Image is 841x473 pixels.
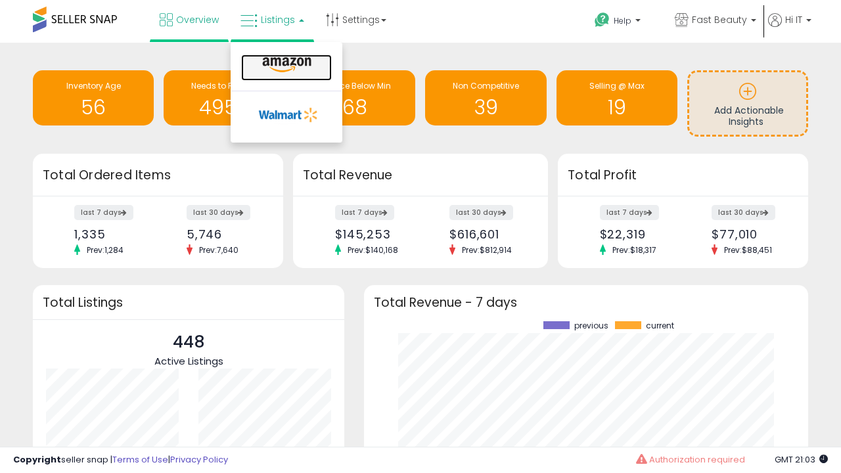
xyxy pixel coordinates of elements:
span: current [646,321,674,330]
a: Non Competitive 39 [425,70,546,125]
span: 2025-08-17 21:03 GMT [775,453,828,466]
label: last 30 days [712,205,775,220]
a: Add Actionable Insights [689,72,806,135]
h3: Total Revenue [303,166,538,185]
h1: 19 [563,97,671,118]
span: Inventory Age [66,80,121,91]
h1: 4956 [170,97,278,118]
strong: Copyright [13,453,61,466]
span: Hi IT [785,13,802,26]
label: last 30 days [187,205,250,220]
i: Get Help [594,12,610,28]
div: $77,010 [712,227,785,241]
a: Needs to Reprice 4956 [164,70,284,125]
div: 5,746 [187,227,260,241]
h1: 68 [301,97,409,118]
div: seller snap | | [13,454,228,466]
a: Selling @ Max 19 [557,70,677,125]
h3: Total Listings [43,298,334,307]
a: BB Price Below Min 68 [294,70,415,125]
a: Help [584,2,663,43]
a: Terms of Use [112,453,168,466]
span: Active Listings [154,354,223,368]
h3: Total Profit [568,166,798,185]
p: 448 [154,330,223,355]
span: previous [574,321,608,330]
span: Non Competitive [453,80,519,91]
a: Privacy Policy [170,453,228,466]
h3: Total Ordered Items [43,166,273,185]
span: Prev: $88,451 [717,244,779,256]
span: Help [614,15,631,26]
div: $145,253 [335,227,411,241]
span: Prev: $812,914 [455,244,518,256]
span: Prev: 1,284 [80,244,130,256]
label: last 7 days [74,205,133,220]
div: $616,601 [449,227,525,241]
label: last 30 days [449,205,513,220]
span: Prev: $18,317 [606,244,663,256]
span: Fast Beauty [692,13,747,26]
span: Overview [176,13,219,26]
label: last 7 days [335,205,394,220]
span: Add Actionable Insights [714,104,784,129]
span: Prev: $140,168 [341,244,405,256]
h1: 39 [432,97,539,118]
span: Prev: 7,640 [193,244,245,256]
div: 1,335 [74,227,148,241]
a: Hi IT [768,13,811,43]
span: Needs to Reprice [191,80,258,91]
h3: Total Revenue - 7 days [374,298,798,307]
span: Selling @ Max [589,80,645,91]
div: $22,319 [600,227,673,241]
a: Inventory Age 56 [33,70,154,125]
h1: 56 [39,97,147,118]
span: Listings [261,13,295,26]
label: last 7 days [600,205,659,220]
span: BB Price Below Min [319,80,391,91]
